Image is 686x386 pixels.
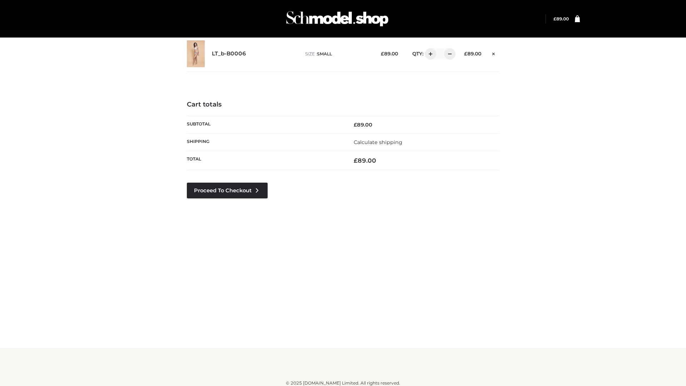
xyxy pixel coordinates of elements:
div: QTY: [405,48,453,60]
a: Proceed to Checkout [187,183,268,198]
span: £ [381,51,384,56]
a: Remove this item [488,48,499,58]
bdi: 89.00 [354,122,372,128]
span: £ [354,122,357,128]
a: LT_b-B0006 [212,50,246,57]
th: Total [187,151,343,170]
img: Schmodel Admin 964 [284,5,391,33]
h4: Cart totals [187,101,499,109]
span: £ [354,157,358,164]
bdi: 89.00 [381,51,398,56]
bdi: 89.00 [464,51,481,56]
th: Shipping [187,133,343,151]
a: Calculate shipping [354,139,402,145]
span: £ [464,51,467,56]
p: size : [305,51,370,57]
a: £89.00 [553,16,569,21]
span: £ [553,16,556,21]
span: SMALL [317,51,332,56]
bdi: 89.00 [553,16,569,21]
bdi: 89.00 [354,157,376,164]
th: Subtotal [187,116,343,133]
